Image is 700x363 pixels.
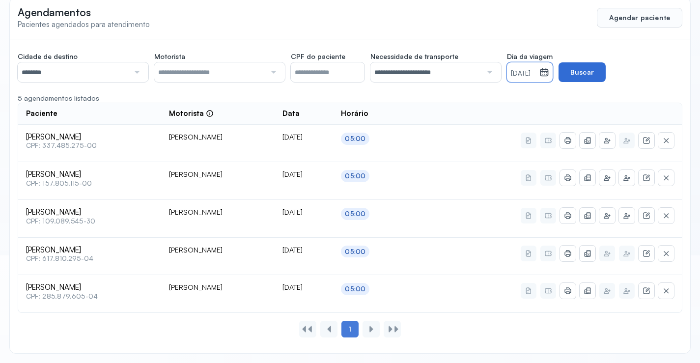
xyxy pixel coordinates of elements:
span: Pacientes agendados para atendimento [18,20,150,29]
span: CPF do paciente [291,52,345,61]
span: CPF: 109.089.545-30 [26,217,153,225]
div: 05:00 [345,172,365,180]
span: [PERSON_NAME] [26,133,153,142]
div: [DATE] [282,283,325,292]
div: 05:00 [345,135,365,143]
span: CPF: 285.879.605-04 [26,292,153,301]
div: 05:00 [345,285,365,293]
span: [PERSON_NAME] [26,170,153,179]
span: Necessidade de transporte [370,52,458,61]
div: Motorista [169,109,214,118]
div: [DATE] [282,208,325,217]
div: [PERSON_NAME] [169,170,267,179]
span: [PERSON_NAME] [26,246,153,255]
span: Paciente [26,109,57,118]
span: Dia da viagem [507,52,553,61]
span: [PERSON_NAME] [26,208,153,217]
span: CPF: 337.485.275-00 [26,141,153,150]
span: Data [282,109,300,118]
button: Buscar [559,62,606,82]
div: [PERSON_NAME] [169,133,267,141]
span: Horário [341,109,368,118]
span: CPF: 617.810.295-04 [26,254,153,263]
small: [DATE] [511,69,535,79]
div: [PERSON_NAME] [169,246,267,254]
span: [PERSON_NAME] [26,283,153,292]
span: CPF: 157.805.115-00 [26,179,153,188]
div: 05:00 [345,248,365,256]
div: [DATE] [282,170,325,179]
div: 5 agendamentos listados [18,94,682,103]
div: [PERSON_NAME] [169,283,267,292]
span: Agendamentos [18,6,91,19]
div: [PERSON_NAME] [169,208,267,217]
div: [DATE] [282,246,325,254]
span: 1 [348,325,351,334]
div: 05:00 [345,210,365,218]
button: Agendar paciente [597,8,682,28]
span: Cidade de destino [18,52,78,61]
span: Motorista [154,52,185,61]
div: [DATE] [282,133,325,141]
